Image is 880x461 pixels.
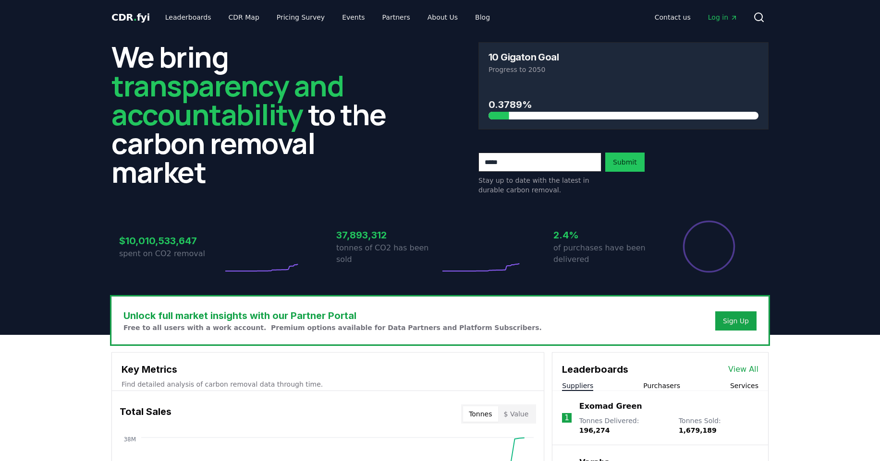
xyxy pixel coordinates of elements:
[579,401,642,412] a: Exomad Green
[420,9,465,26] a: About Us
[111,12,150,23] span: CDR fyi
[553,242,657,265] p: of purchases have been delivered
[553,228,657,242] h3: 2.4%
[111,11,150,24] a: CDR.fyi
[489,52,559,62] h3: 10 Gigaton Goal
[715,311,757,331] button: Sign Up
[700,9,746,26] a: Log in
[564,412,569,424] p: 1
[123,323,542,332] p: Free to all users with a work account. Premium options available for Data Partners and Platform S...
[605,153,645,172] button: Submit
[221,9,267,26] a: CDR Map
[122,379,534,389] p: Find detailed analysis of carbon removal data through time.
[119,234,223,248] h3: $10,010,533,647
[111,66,343,134] span: transparency and accountability
[682,220,736,273] div: Percentage of sales delivered
[336,228,440,242] h3: 37,893,312
[111,42,402,186] h2: We bring to the carbon removal market
[647,9,698,26] a: Contact us
[336,242,440,265] p: tonnes of CO2 has been sold
[158,9,219,26] a: Leaderboards
[562,362,628,377] h3: Leaderboards
[478,176,601,195] p: Stay up to date with the latest in durable carbon removal.
[119,248,223,260] p: spent on CO2 removal
[730,381,758,390] button: Services
[489,65,758,74] p: Progress to 2050
[579,426,610,434] span: 196,274
[489,97,758,112] h3: 0.3789%
[375,9,418,26] a: Partners
[123,436,136,443] tspan: 38M
[122,362,534,377] h3: Key Metrics
[269,9,332,26] a: Pricing Survey
[723,316,749,326] a: Sign Up
[579,416,669,435] p: Tonnes Delivered :
[467,9,498,26] a: Blog
[134,12,137,23] span: .
[158,9,498,26] nav: Main
[728,364,758,375] a: View All
[679,416,758,435] p: Tonnes Sold :
[120,404,171,424] h3: Total Sales
[708,12,738,22] span: Log in
[562,381,593,390] button: Suppliers
[498,406,535,422] button: $ Value
[647,9,746,26] nav: Main
[643,381,680,390] button: Purchasers
[679,426,717,434] span: 1,679,189
[334,9,372,26] a: Events
[463,406,498,422] button: Tonnes
[123,308,542,323] h3: Unlock full market insights with our Partner Portal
